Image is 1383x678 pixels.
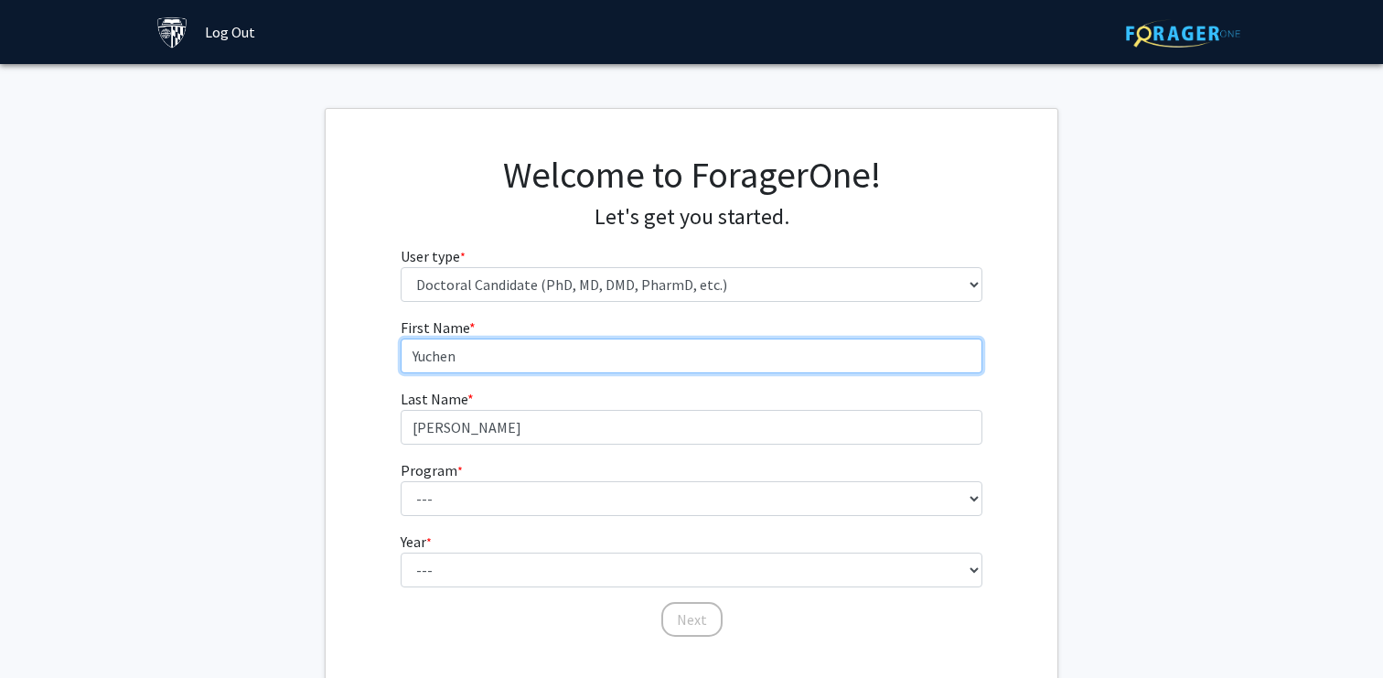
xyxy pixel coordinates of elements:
label: User type [401,245,466,267]
h4: Let's get you started. [401,204,983,231]
img: Johns Hopkins University Logo [156,16,188,48]
label: Program [401,459,463,481]
button: Next [661,602,723,637]
span: Last Name [401,390,467,408]
label: Year [401,531,432,553]
iframe: Chat [14,596,78,664]
h1: Welcome to ForagerOne! [401,153,983,197]
img: ForagerOne Logo [1126,19,1240,48]
span: First Name [401,318,469,337]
